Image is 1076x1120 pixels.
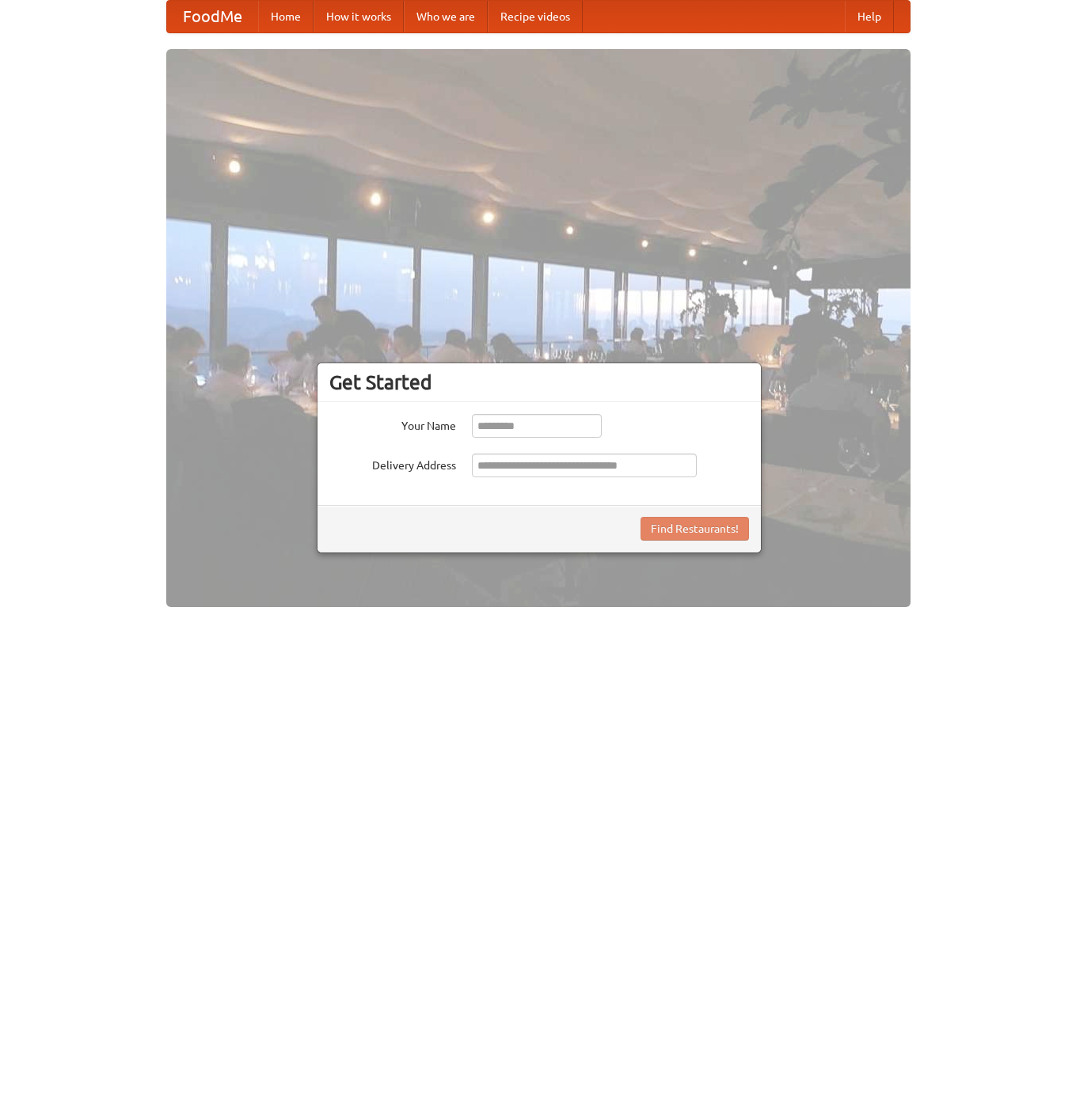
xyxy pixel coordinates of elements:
[404,1,488,32] a: Who we are
[329,454,456,473] label: Delivery Address
[167,1,258,32] a: FoodMe
[329,370,749,394] h3: Get Started
[314,1,404,32] a: How it works
[329,414,456,434] label: Your Name
[641,517,749,541] button: Find Restaurants!
[845,1,894,32] a: Help
[258,1,314,32] a: Home
[488,1,583,32] a: Recipe videos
